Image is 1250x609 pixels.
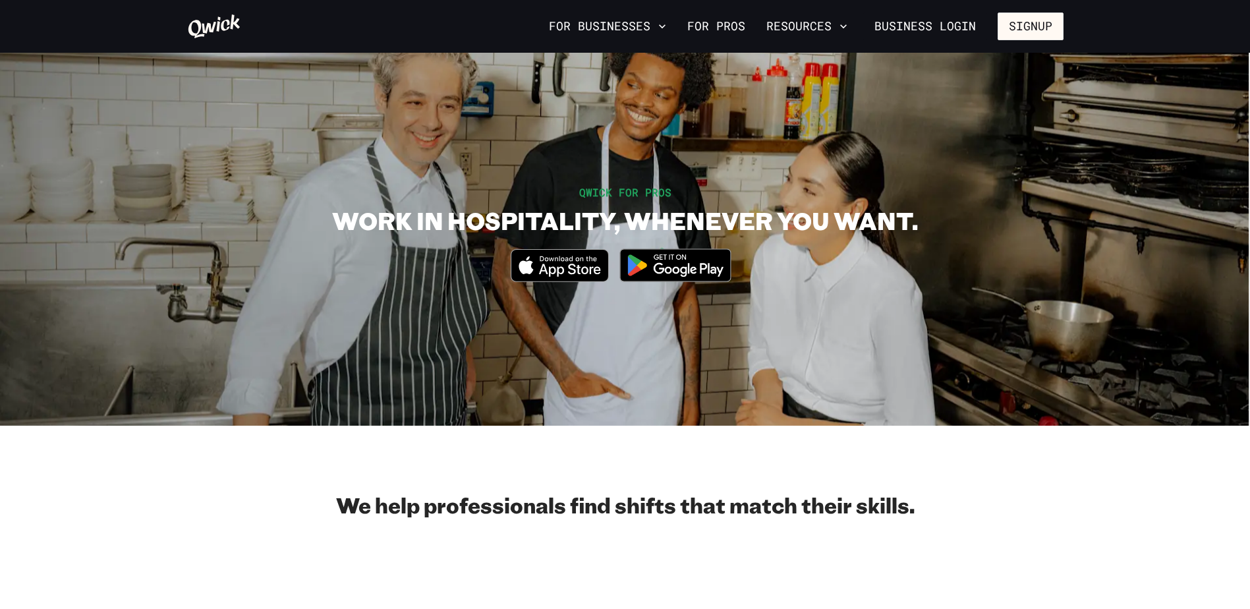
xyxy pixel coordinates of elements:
h1: WORK IN HOSPITALITY, WHENEVER YOU WANT. [332,206,918,235]
a: For Pros [682,15,751,38]
button: For Businesses [544,15,671,38]
img: Get it on Google Play [611,241,739,290]
a: Download on the App Store [511,271,610,285]
button: Signup [998,13,1064,40]
h2: We help professionals find shifts that match their skills. [187,492,1064,518]
button: Resources [761,15,853,38]
span: QWICK FOR PROS [579,185,671,199]
a: Business Login [863,13,987,40]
